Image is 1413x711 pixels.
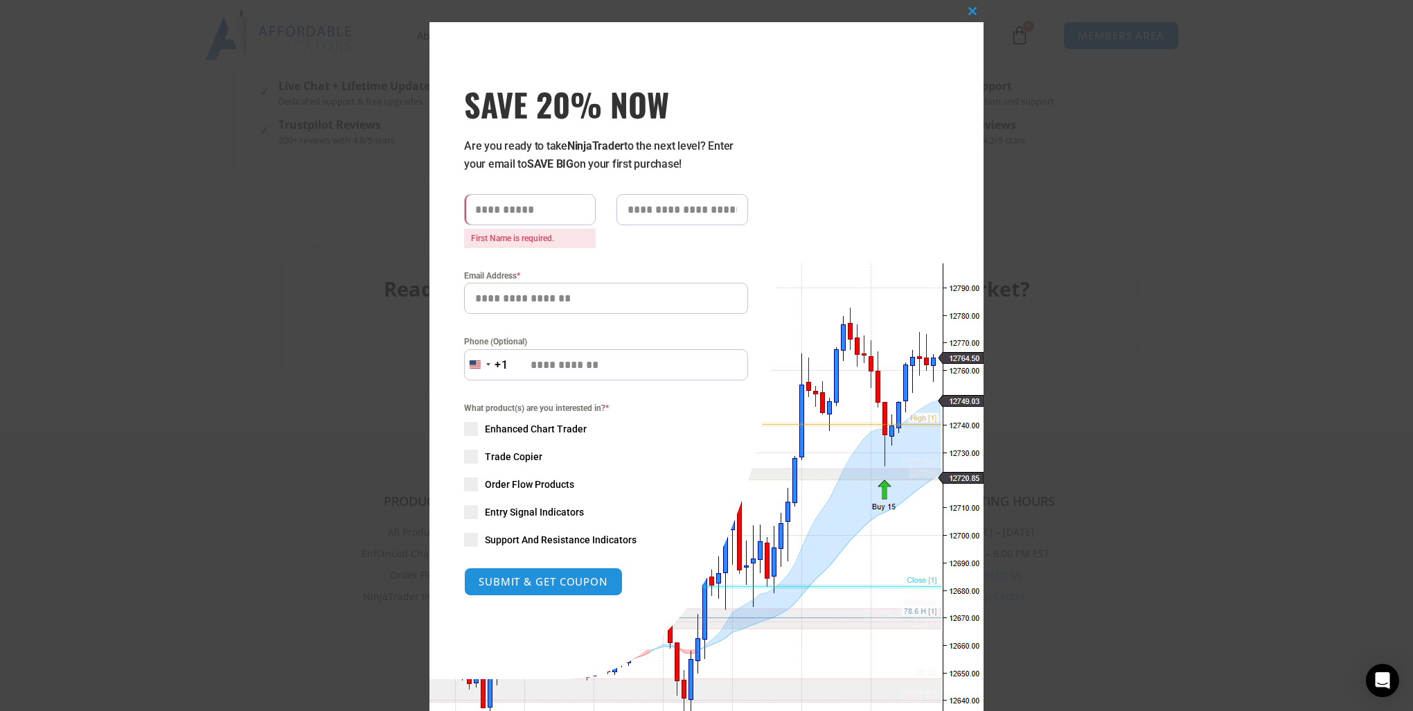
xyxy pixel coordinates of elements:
label: Support And Resistance Indicators [464,533,748,547]
div: +1 [495,356,508,374]
span: Entry Signal Indicators [485,505,584,519]
span: Order Flow Products [485,477,574,491]
button: Selected country [464,349,508,380]
label: Order Flow Products [464,477,748,491]
label: Entry Signal Indicators [464,505,748,519]
strong: SAVE BIG [527,157,574,170]
span: Trade Copier [485,450,542,464]
label: Email Address [464,269,748,283]
label: Phone (Optional) [464,335,748,349]
span: SAVE 20% NOW [464,85,748,123]
span: Support And Resistance Indicators [485,533,637,547]
label: Trade Copier [464,450,748,464]
div: Open Intercom Messenger [1366,664,1399,697]
p: Are you ready to take to the next level? Enter your email to on your first purchase! [464,137,748,173]
span: First Name is required. [464,229,596,248]
span: Enhanced Chart Trader [485,422,587,436]
label: Enhanced Chart Trader [464,422,748,436]
button: SUBMIT & GET COUPON [464,568,623,596]
strong: NinjaTrader [567,139,624,152]
span: What product(s) are you interested in? [464,401,748,415]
